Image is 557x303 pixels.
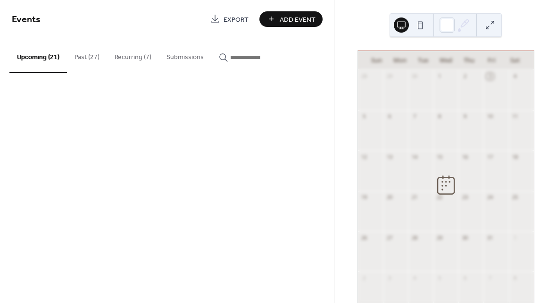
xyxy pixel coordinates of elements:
[480,51,503,70] div: Fri
[361,234,368,241] div: 26
[486,274,493,281] div: 7
[512,73,519,80] div: 4
[512,274,519,281] div: 8
[436,153,443,160] div: 15
[512,194,519,201] div: 25
[159,38,211,72] button: Submissions
[411,234,418,241] div: 28
[486,234,493,241] div: 31
[386,234,393,241] div: 27
[486,113,493,120] div: 10
[461,153,468,160] div: 16
[436,274,443,281] div: 5
[67,38,107,72] button: Past (27)
[486,153,493,160] div: 17
[436,73,443,80] div: 1
[386,73,393,80] div: 29
[280,15,316,25] span: Add Event
[486,194,493,201] div: 24
[203,11,256,27] a: Export
[386,194,393,201] div: 20
[361,153,368,160] div: 12
[259,11,323,27] button: Add Event
[411,153,418,160] div: 14
[411,51,434,70] div: Tue
[12,10,41,29] span: Events
[224,15,249,25] span: Export
[386,113,393,120] div: 6
[361,73,368,80] div: 28
[411,194,418,201] div: 21
[436,113,443,120] div: 8
[503,51,526,70] div: Sat
[461,274,468,281] div: 6
[461,113,468,120] div: 9
[486,73,493,80] div: 3
[388,51,411,70] div: Mon
[411,73,418,80] div: 30
[436,194,443,201] div: 22
[434,51,457,70] div: Wed
[436,234,443,241] div: 29
[461,73,468,80] div: 2
[386,153,393,160] div: 13
[411,274,418,281] div: 4
[9,38,67,73] button: Upcoming (21)
[461,194,468,201] div: 23
[457,51,481,70] div: Thu
[512,113,519,120] div: 11
[411,113,418,120] div: 7
[512,234,519,241] div: 1
[361,113,368,120] div: 5
[461,234,468,241] div: 30
[361,194,368,201] div: 19
[107,38,159,72] button: Recurring (7)
[361,274,368,281] div: 2
[512,153,519,160] div: 18
[386,274,393,281] div: 3
[366,51,389,70] div: Sun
